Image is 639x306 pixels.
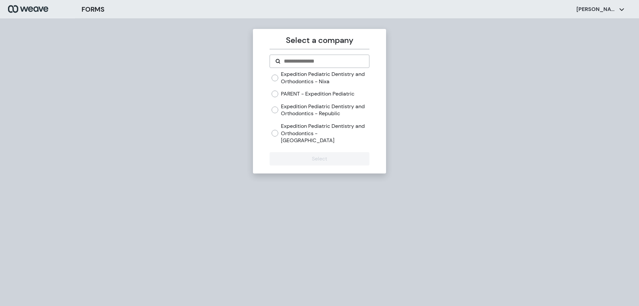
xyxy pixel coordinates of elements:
h3: FORMS [82,4,105,14]
p: [PERSON_NAME] [576,6,616,13]
label: Expedition Pediatric Dentistry and Orthodontics - Republic [281,103,369,117]
label: Expedition Pediatric Dentistry and Orthodontics - [GEOGRAPHIC_DATA] [281,123,369,144]
button: Select [270,152,369,165]
label: PARENT - Expedition Pediatric [281,90,354,98]
p: Select a company [270,34,369,46]
label: Expedition Pediatric Dentistry and Orthodontics - Nixa [281,71,369,85]
input: Search [283,57,363,65]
